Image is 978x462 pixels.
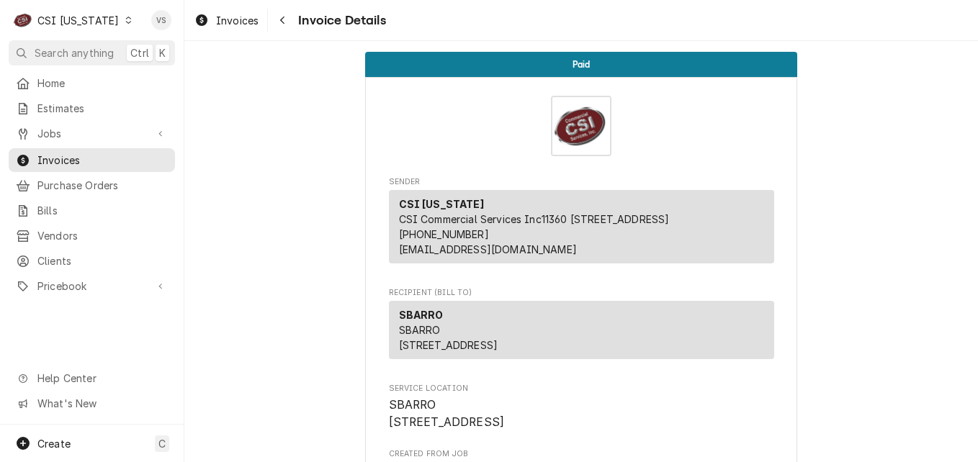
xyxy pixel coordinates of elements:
[9,40,175,65] button: Search anythingCtrlK
[37,101,168,116] span: Estimates
[9,96,175,120] a: Estimates
[399,309,444,321] strong: SBARRO
[189,9,264,32] a: Invoices
[294,11,385,30] span: Invoice Details
[389,190,774,263] div: Sender
[389,176,774,270] div: Invoice Sender
[130,45,149,60] span: Ctrl
[399,228,489,240] a: [PHONE_NUMBER]
[389,287,774,299] span: Recipient (Bill To)
[13,10,33,30] div: C
[551,96,611,156] img: Logo
[9,173,175,197] a: Purchase Orders
[37,228,168,243] span: Vendors
[271,9,294,32] button: Navigate back
[158,436,166,451] span: C
[159,45,166,60] span: K
[37,153,168,168] span: Invoices
[151,10,171,30] div: VS
[389,301,774,365] div: Recipient (Bill To)
[151,10,171,30] div: Vicky Stuesse's Avatar
[399,324,498,351] span: SBARRO [STREET_ADDRESS]
[9,148,175,172] a: Invoices
[9,224,175,248] a: Vendors
[37,396,166,411] span: What's New
[389,448,774,460] span: Created From Job
[389,398,505,429] span: SBARRO [STREET_ADDRESS]
[389,287,774,366] div: Invoice Recipient
[389,397,774,430] span: Service Location
[389,176,774,188] span: Sender
[399,198,484,210] strong: CSI [US_STATE]
[37,203,168,218] span: Bills
[216,13,259,28] span: Invoices
[9,122,175,145] a: Go to Jobs
[9,71,175,95] a: Home
[13,10,33,30] div: CSI Kentucky's Avatar
[9,366,175,390] a: Go to Help Center
[399,213,670,225] span: CSI Commercial Services Inc11360 [STREET_ADDRESS]
[37,13,119,28] div: CSI [US_STATE]
[37,278,146,294] span: Pricebook
[389,383,774,431] div: Service Location
[365,52,797,77] div: Status
[37,126,146,141] span: Jobs
[9,199,175,222] a: Bills
[389,190,774,269] div: Sender
[389,383,774,394] span: Service Location
[389,301,774,359] div: Recipient (Bill To)
[37,76,168,91] span: Home
[37,178,168,193] span: Purchase Orders
[573,60,591,69] span: Paid
[399,243,577,255] a: [EMAIL_ADDRESS][DOMAIN_NAME]
[37,438,71,450] span: Create
[9,249,175,273] a: Clients
[9,274,175,298] a: Go to Pricebook
[35,45,114,60] span: Search anything
[37,253,168,268] span: Clients
[9,391,175,415] a: Go to What's New
[37,371,166,386] span: Help Center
